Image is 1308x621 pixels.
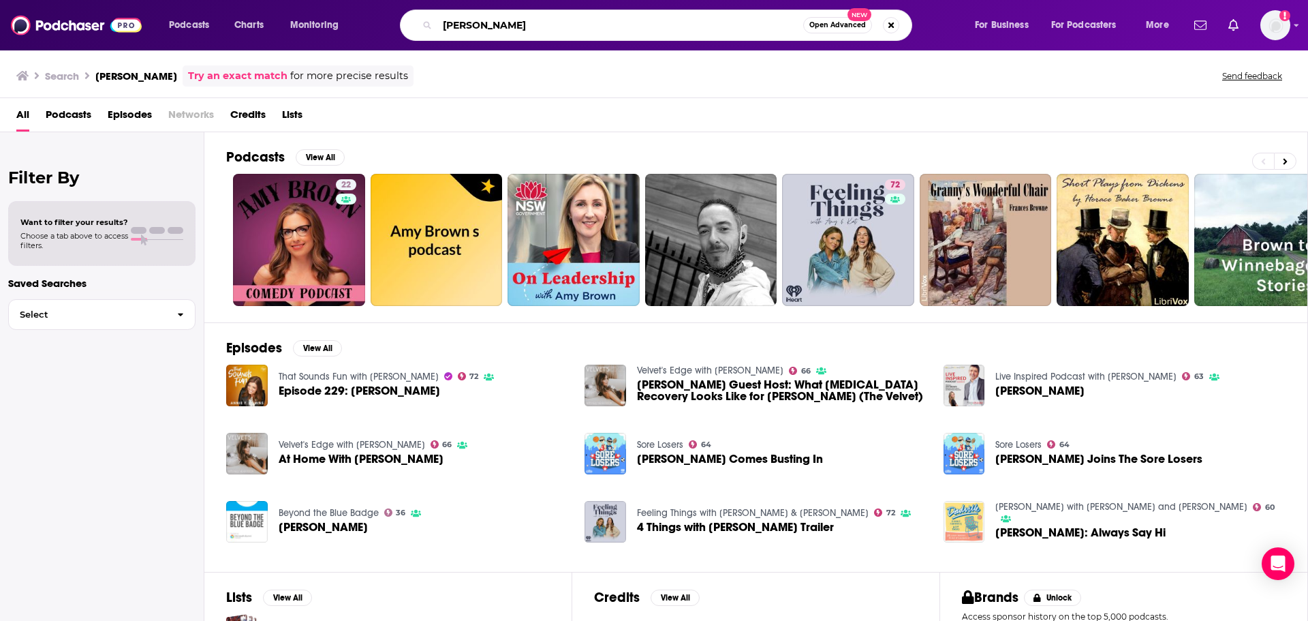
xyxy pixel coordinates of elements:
[637,453,823,465] a: Amy Brown Comes Busting In
[396,510,405,516] span: 36
[226,589,312,606] a: ListsView All
[169,16,209,35] span: Podcasts
[1182,372,1204,380] a: 63
[789,367,811,375] a: 66
[8,168,196,187] h2: Filter By
[384,509,406,517] a: 36
[585,501,626,543] img: 4 Things with Amy Brown Trailer
[437,14,803,36] input: Search podcasts, credits, & more...
[637,507,869,519] a: Feeling Things with Amy & Kat
[962,589,1018,606] h2: Brands
[431,440,452,449] a: 66
[296,149,345,166] button: View All
[1279,10,1290,21] svg: Add a profile image
[1253,503,1275,511] a: 60
[341,179,351,192] span: 22
[293,340,342,357] button: View All
[585,365,626,406] img: Amy Brown Guest Host: What Eating Disorder Recovery Looks Like for Amy Brown (The Velvet)
[1042,14,1136,36] button: open menu
[226,149,285,166] h2: Podcasts
[108,104,152,132] a: Episodes
[637,521,834,533] a: 4 Things with Amy Brown Trailer
[594,589,700,606] a: CreditsView All
[281,14,356,36] button: open menu
[226,433,268,474] img: At Home With Amy Brown
[803,17,872,33] button: Open AdvancedNew
[226,365,268,406] img: Episode 229: Amy Brown
[9,310,166,319] span: Select
[20,217,128,227] span: Want to filter your results?
[995,453,1202,465] span: [PERSON_NAME] Joins The Sore Losers
[279,521,368,533] span: [PERSON_NAME]
[585,433,626,474] img: Amy Brown Comes Busting In
[458,372,479,380] a: 72
[279,385,440,397] a: Episode 229: Amy Brown
[944,365,985,406] img: Amy Brown
[637,439,683,451] a: Sore Losers
[336,179,356,190] a: 22
[1146,16,1169,35] span: More
[995,453,1202,465] a: Amy Brown Joins The Sore Losers
[701,442,711,448] span: 64
[290,68,408,84] span: for more precise results
[975,16,1029,35] span: For Business
[944,433,985,474] img: Amy Brown Joins The Sore Losers
[874,509,895,517] a: 72
[995,439,1042,451] a: Sore Losers
[226,339,282,357] h2: Episodes
[1024,590,1082,606] button: Unlock
[1136,14,1186,36] button: open menu
[637,521,834,533] span: 4 Things with [PERSON_NAME] Trailer
[1223,14,1244,37] a: Show notifications dropdown
[279,521,368,533] a: Amy Brown
[995,527,1166,539] span: [PERSON_NAME]: Always Say Hi
[16,104,29,132] a: All
[442,442,452,448] span: 66
[279,385,440,397] span: Episode 229: [PERSON_NAME]
[1218,70,1286,82] button: Send feedback
[46,104,91,132] span: Podcasts
[11,12,142,38] img: Podchaser - Follow, Share and Rate Podcasts
[1059,442,1070,448] span: 64
[226,149,345,166] a: PodcastsView All
[801,368,811,374] span: 66
[637,365,783,376] a: Velvet's Edge with Kelly Henderson
[1047,440,1070,449] a: 64
[637,453,823,465] span: [PERSON_NAME] Comes Busting In
[1265,504,1275,511] span: 60
[225,14,272,36] a: Charts
[637,379,927,402] a: Amy Brown Guest Host: What Eating Disorder Recovery Looks Like for Amy Brown (The Velvet)
[886,510,895,516] span: 72
[20,231,128,250] span: Choose a tab above to access filters.
[234,16,264,35] span: Charts
[263,590,312,606] button: View All
[279,507,379,519] a: Beyond the Blue Badge
[45,70,79,82] h3: Search
[1260,10,1290,40] button: Show profile menu
[995,385,1085,397] a: Amy Brown
[944,501,985,543] img: Amy Brown: Always Say Hi
[995,385,1085,397] span: [PERSON_NAME]
[279,453,443,465] span: At Home With [PERSON_NAME]
[226,501,268,543] a: Amy Brown
[188,68,287,84] a: Try an exact match
[469,374,478,380] span: 72
[290,16,339,35] span: Monitoring
[1051,16,1117,35] span: For Podcasters
[1189,14,1212,37] a: Show notifications dropdown
[168,104,214,132] span: Networks
[279,371,439,382] a: That Sounds Fun with Annie F. Downs
[226,339,342,357] a: EpisodesView All
[1260,10,1290,40] img: User Profile
[637,379,927,402] span: [PERSON_NAME] Guest Host: What [MEDICAL_DATA] Recovery Looks Like for [PERSON_NAME] (The Velvet)
[689,440,711,449] a: 64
